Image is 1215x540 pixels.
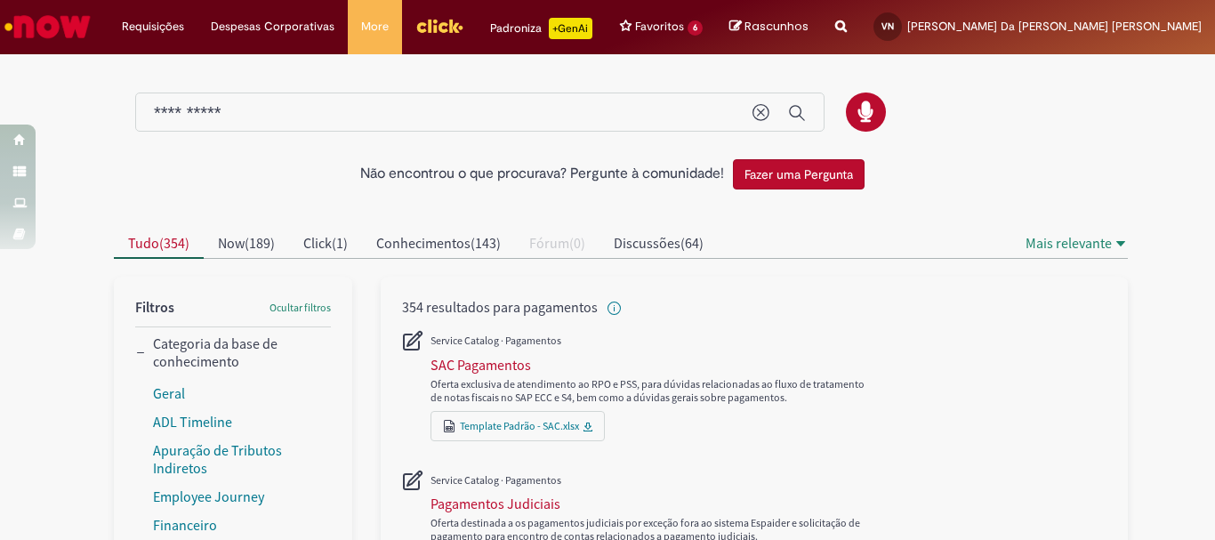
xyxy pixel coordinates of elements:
[360,166,724,182] h2: Não encontrou o que procurava? Pergunte à comunidade!
[549,18,592,39] p: +GenAi
[733,159,865,189] button: Fazer uma Pergunta
[122,18,184,36] span: Requisições
[881,20,894,32] span: VN
[635,18,684,36] span: Favoritos
[688,20,703,36] span: 6
[490,18,592,39] div: Padroniza
[729,19,809,36] a: Rascunhos
[211,18,334,36] span: Despesas Corporativas
[907,19,1202,34] span: [PERSON_NAME] Da [PERSON_NAME] [PERSON_NAME]
[744,18,809,35] span: Rascunhos
[415,12,463,39] img: click_logo_yellow_360x200.png
[2,9,93,44] img: ServiceNow
[361,18,389,36] span: More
